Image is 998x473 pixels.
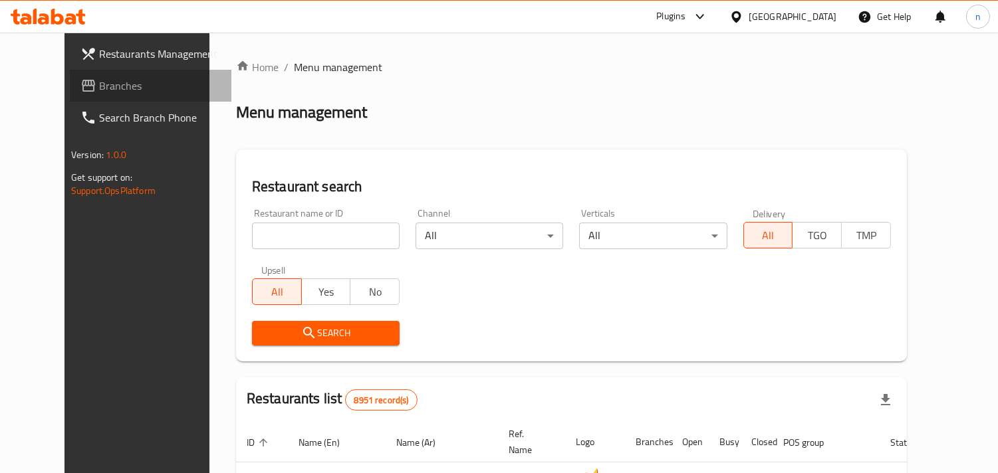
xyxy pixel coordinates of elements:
span: TMP [847,226,886,245]
a: Search Branch Phone [70,102,231,134]
button: TGO [792,222,842,248]
button: Yes [301,278,351,305]
div: Export file [870,384,902,416]
span: Branches [99,78,221,94]
label: Upsell [261,265,286,274]
input: Search for restaurant name or ID.. [252,223,400,249]
button: TMP [841,222,891,248]
th: Closed [741,422,773,462]
span: ID [247,434,272,450]
span: Search [263,325,389,341]
nav: breadcrumb [236,59,907,75]
span: Restaurants Management [99,46,221,62]
span: TGO [798,226,836,245]
span: 8951 record(s) [346,394,416,407]
span: Get support on: [71,169,132,186]
th: Busy [709,422,741,462]
a: Branches [70,70,231,102]
span: n [975,9,981,24]
span: Search Branch Phone [99,110,221,126]
button: Search [252,321,400,345]
th: Open [672,422,709,462]
div: Total records count [345,389,417,411]
span: Menu management [294,59,382,75]
span: Status [890,434,934,450]
button: All [743,222,793,248]
div: All [579,223,727,249]
span: Name (Ar) [396,434,453,450]
a: Support.OpsPlatform [71,182,156,199]
a: Restaurants Management [70,38,231,70]
span: Version: [71,146,104,163]
span: Name (En) [299,434,357,450]
label: Delivery [753,209,786,218]
button: All [252,278,302,305]
button: No [350,278,400,305]
div: Plugins [656,9,686,25]
span: Ref. Name [509,426,549,458]
h2: Restaurant search [252,177,891,197]
th: Branches [625,422,672,462]
a: Home [236,59,279,75]
span: POS group [783,434,841,450]
div: [GEOGRAPHIC_DATA] [749,9,836,24]
li: / [284,59,289,75]
th: Logo [565,422,625,462]
span: Yes [307,282,346,302]
h2: Menu management [236,102,367,123]
span: All [749,226,788,245]
span: 1.0.0 [106,146,126,163]
span: No [356,282,394,302]
h2: Restaurants list [247,389,418,411]
div: All [416,223,563,249]
span: All [258,282,297,302]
